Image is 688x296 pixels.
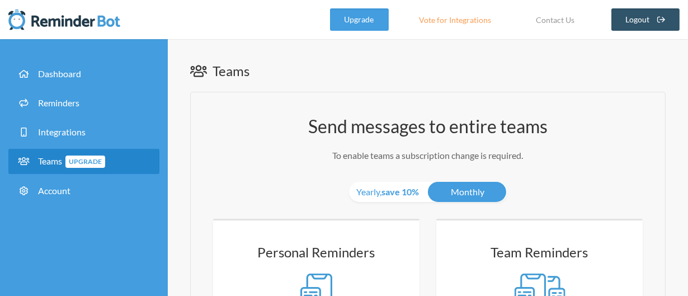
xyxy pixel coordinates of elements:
[38,68,81,79] span: Dashboard
[235,243,397,262] h3: Personal Reminders
[213,149,643,162] p: To enable teams a subscription change is required.
[8,120,159,144] a: Integrations
[8,8,120,31] img: Reminder Bot
[38,97,79,108] span: Reminders
[611,8,680,31] a: Logout
[8,178,159,203] a: Account
[330,8,389,31] a: Upgrade
[65,156,105,168] span: Upgrade
[38,156,105,166] span: Teams
[8,62,159,86] a: Dashboard
[382,186,420,197] strong: save 10%
[349,182,427,202] a: Yearly,save 10%
[8,91,159,115] a: Reminders
[213,115,643,138] h1: Send messages to entire teams
[38,185,70,196] span: Account
[38,126,86,137] span: Integrations
[406,8,506,31] a: Vote for Integrations
[429,182,507,202] a: Monthly
[522,8,589,31] a: Contact Us
[8,149,159,174] a: TeamsUpgrade
[459,243,620,262] h3: Team Reminders
[190,62,666,81] h1: Teams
